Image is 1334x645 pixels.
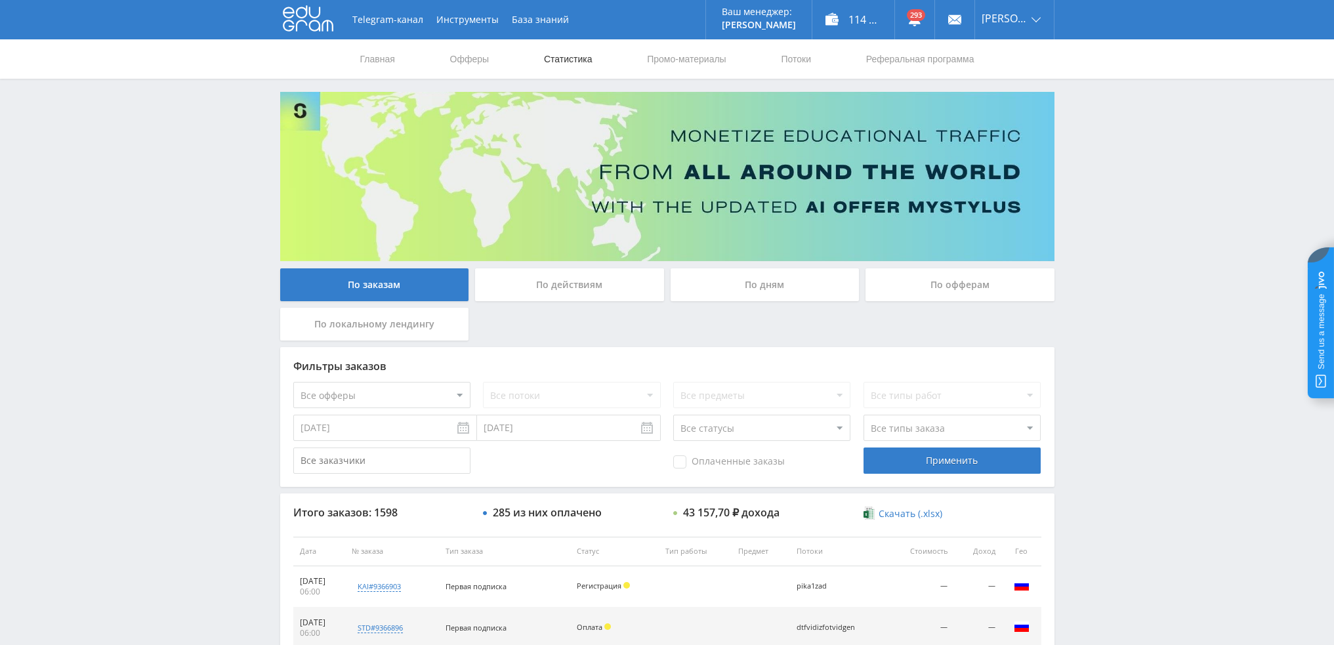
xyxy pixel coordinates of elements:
div: [DATE] [300,576,339,587]
th: Потоки [790,537,886,566]
p: [PERSON_NAME] [722,20,796,30]
div: std#9366896 [358,623,403,633]
th: Стоимость [886,537,954,566]
a: Реферальная программа [865,39,976,79]
span: [PERSON_NAME] [982,13,1028,24]
th: Тип заказа [439,537,570,566]
img: rus.png [1014,577,1030,593]
img: xlsx [864,507,875,520]
div: pika1zad [797,582,856,591]
th: Статус [570,537,659,566]
div: 06:00 [300,587,339,597]
td: — [886,566,954,608]
div: Применить [864,447,1041,474]
th: Тип работы [659,537,732,566]
img: rus.png [1014,619,1030,635]
p: Ваш менеджер: [722,7,796,17]
th: № заказа [345,537,439,566]
div: 285 из них оплачено [493,507,602,518]
th: Предмет [732,537,789,566]
span: Скачать (.xlsx) [879,509,942,519]
div: 06:00 [300,628,339,638]
th: Гео [1002,537,1041,566]
a: Статистика [543,39,594,79]
span: Первая подписка [446,581,507,591]
span: Холд [623,582,630,589]
a: Промо-материалы [646,39,727,79]
div: По локальному лендингу [280,308,469,341]
div: По действиям [475,268,664,301]
img: Banner [280,92,1054,261]
div: По заказам [280,268,469,301]
div: Итого заказов: 1598 [293,507,470,518]
div: [DATE] [300,617,339,628]
td: — [954,566,1001,608]
span: Оплаченные заказы [673,455,785,468]
span: Первая подписка [446,623,507,633]
th: Дата [293,537,345,566]
div: kai#9366903 [358,581,401,592]
input: Все заказчики [293,447,470,474]
div: По офферам [865,268,1054,301]
a: Офферы [449,39,491,79]
span: Холд [604,623,611,630]
div: По дням [671,268,860,301]
div: dtfvidizfotvidgen [797,623,856,632]
span: Оплата [577,622,602,632]
div: Фильтры заказов [293,360,1041,372]
a: Скачать (.xlsx) [864,507,942,520]
th: Доход [954,537,1001,566]
div: 43 157,70 ₽ дохода [683,507,780,518]
a: Потоки [780,39,812,79]
a: Главная [359,39,396,79]
span: Регистрация [577,581,621,591]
